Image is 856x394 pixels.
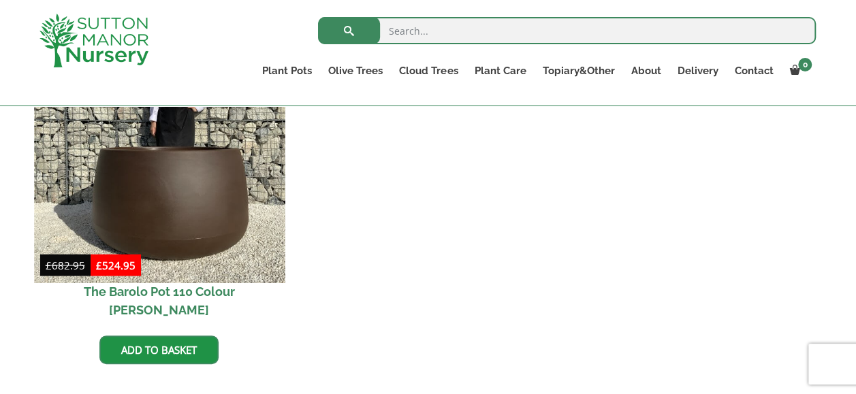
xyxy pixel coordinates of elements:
[46,258,85,272] bdi: 682.95
[40,276,279,325] h2: The Barolo Pot 110 Colour [PERSON_NAME]
[781,61,816,80] a: 0
[726,61,781,80] a: Contact
[99,335,219,364] a: Add to basket: “The Barolo Pot 110 Colour Mocha Brown”
[96,258,102,272] span: £
[46,258,52,272] span: £
[318,17,816,44] input: Search...
[320,61,391,80] a: Olive Trees
[798,58,812,71] span: 0
[254,61,320,80] a: Plant Pots
[96,258,136,272] bdi: 524.95
[391,61,466,80] a: Cloud Trees
[534,61,622,80] a: Topiary&Other
[39,14,148,67] img: logo
[40,38,279,326] a: Sale! The Barolo Pot 110 Colour [PERSON_NAME]
[622,61,669,80] a: About
[466,61,534,80] a: Plant Care
[34,32,285,282] img: The Barolo Pot 110 Colour Mocha Brown
[669,61,726,80] a: Delivery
